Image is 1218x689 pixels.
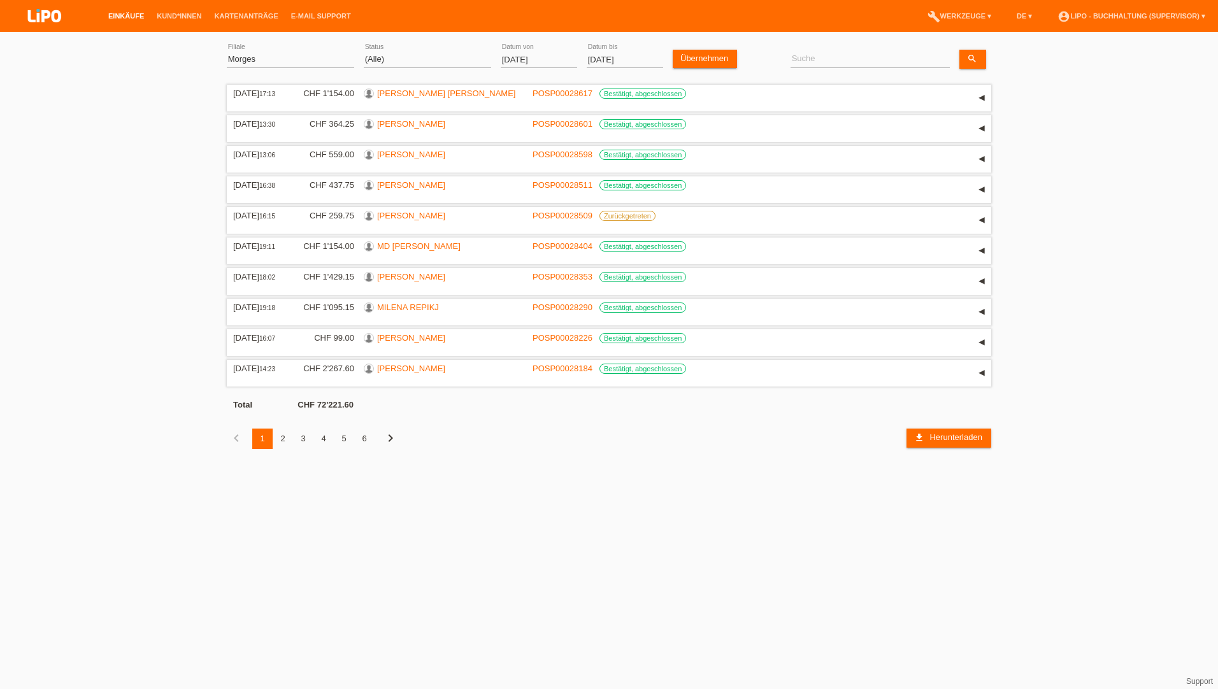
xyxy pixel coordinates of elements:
[383,430,398,446] i: chevron_right
[233,180,284,190] div: [DATE]
[259,243,275,250] span: 19:11
[259,366,275,373] span: 14:23
[294,241,354,251] div: CHF 1'154.00
[294,364,354,373] div: CHF 2'267.60
[377,180,445,190] a: [PERSON_NAME]
[599,180,686,190] label: Bestätigt, abgeschlossen
[377,211,445,220] a: [PERSON_NAME]
[972,180,991,199] div: auf-/zuklappen
[259,213,275,220] span: 16:15
[377,150,445,159] a: [PERSON_NAME]
[252,429,273,449] div: 1
[259,152,275,159] span: 13:06
[259,121,275,128] span: 13:30
[377,241,461,251] a: MD [PERSON_NAME]
[533,211,592,220] a: POSP00028509
[233,333,284,343] div: [DATE]
[673,50,737,68] a: Übernehmen
[599,364,686,374] label: Bestätigt, abgeschlossen
[259,335,275,342] span: 16:07
[334,429,354,449] div: 5
[233,150,284,159] div: [DATE]
[233,241,284,251] div: [DATE]
[233,400,252,409] b: Total
[259,274,275,281] span: 18:02
[599,150,686,160] label: Bestätigt, abgeschlossen
[1057,10,1070,23] i: account_circle
[972,211,991,230] div: auf-/zuklappen
[150,12,208,20] a: Kund*innen
[13,26,76,36] a: LIPO pay
[233,272,284,281] div: [DATE]
[972,119,991,138] div: auf-/zuklappen
[377,364,445,373] a: [PERSON_NAME]
[972,364,991,383] div: auf-/zuklappen
[273,429,293,449] div: 2
[294,302,354,312] div: CHF 1'095.15
[1010,12,1038,20] a: DE ▾
[972,302,991,322] div: auf-/zuklappen
[233,119,284,129] div: [DATE]
[354,429,375,449] div: 6
[208,12,285,20] a: Kartenanträge
[293,429,313,449] div: 3
[259,182,275,189] span: 16:38
[972,150,991,169] div: auf-/zuklappen
[533,333,592,343] a: POSP00028226
[294,180,354,190] div: CHF 437.75
[599,241,686,252] label: Bestätigt, abgeschlossen
[972,89,991,108] div: auf-/zuklappen
[599,119,686,129] label: Bestätigt, abgeschlossen
[533,364,592,373] a: POSP00028184
[533,150,592,159] a: POSP00028598
[233,302,284,312] div: [DATE]
[533,241,592,251] a: POSP00028404
[102,12,150,20] a: Einkäufe
[929,432,982,442] span: Herunterladen
[599,272,686,282] label: Bestätigt, abgeschlossen
[967,53,977,64] i: search
[377,119,445,129] a: [PERSON_NAME]
[233,89,284,98] div: [DATE]
[533,89,592,98] a: POSP00028617
[533,302,592,312] a: POSP00028290
[229,430,244,446] i: chevron_left
[972,241,991,260] div: auf-/zuklappen
[313,429,334,449] div: 4
[533,272,592,281] a: POSP00028353
[294,211,354,220] div: CHF 259.75
[599,211,656,221] label: Zurückgetreten
[294,272,354,281] div: CHF 1'429.15
[972,333,991,352] div: auf-/zuklappen
[294,333,354,343] div: CHF 99.00
[233,211,284,220] div: [DATE]
[377,333,445,343] a: [PERSON_NAME]
[233,364,284,373] div: [DATE]
[921,12,998,20] a: buildWerkzeuge ▾
[297,400,354,409] b: CHF 72'221.60
[377,89,515,98] a: [PERSON_NAME] [PERSON_NAME]
[928,10,940,23] i: build
[1051,12,1212,20] a: account_circleLIPO - Buchhaltung (Supervisor) ▾
[294,150,354,159] div: CHF 559.00
[906,429,991,448] a: download Herunterladen
[533,119,592,129] a: POSP00028601
[599,302,686,313] label: Bestätigt, abgeschlossen
[377,302,439,312] a: MILENA REPIKJ
[294,89,354,98] div: CHF 1'154.00
[533,180,592,190] a: POSP00028511
[377,272,445,281] a: [PERSON_NAME]
[599,89,686,99] label: Bestätigt, abgeschlossen
[285,12,357,20] a: E-Mail Support
[294,119,354,129] div: CHF 364.25
[959,50,986,69] a: search
[972,272,991,291] div: auf-/zuklappen
[1186,677,1213,686] a: Support
[259,90,275,97] span: 17:13
[914,432,924,443] i: download
[599,333,686,343] label: Bestätigt, abgeschlossen
[259,304,275,311] span: 19:18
